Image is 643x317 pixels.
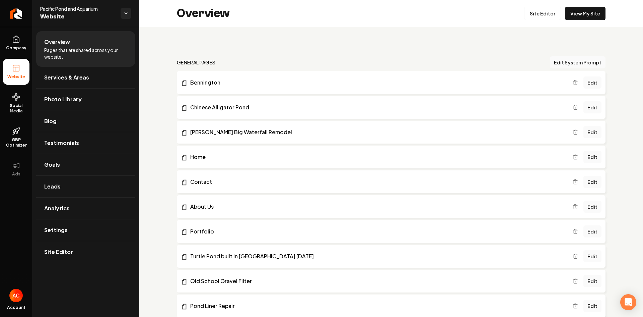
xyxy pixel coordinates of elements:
[181,252,573,260] a: Turtle Pond built in [GEOGRAPHIC_DATA] [DATE]
[181,227,573,235] a: Portfolio
[181,203,573,211] a: About Us
[36,67,135,88] a: Services & Areas
[9,289,23,302] button: Open user button
[3,137,29,148] span: GBP Optimizer
[44,73,89,82] span: Services & Areas
[40,12,115,21] span: Website
[7,305,25,310] span: Account
[620,294,636,310] div: Open Intercom Messenger
[36,89,135,110] a: Photo Library
[3,122,29,153] a: GBP Optimizer
[36,219,135,241] a: Settings
[181,78,573,87] a: Bennington
[3,103,29,114] span: Social Media
[583,76,601,89] a: Edit
[44,139,79,147] span: Testimonials
[583,101,601,113] a: Edit
[44,161,60,169] span: Goals
[181,302,573,310] a: Pond Liner Repair
[583,275,601,287] a: Edit
[565,7,605,20] a: View My Site
[44,95,82,103] span: Photo Library
[3,45,29,51] span: Company
[36,154,135,175] a: Goals
[44,117,57,125] span: Blog
[3,30,29,56] a: Company
[9,171,23,177] span: Ads
[583,151,601,163] a: Edit
[181,277,573,285] a: Old School Gravel Filter
[44,204,70,212] span: Analytics
[177,7,230,20] h2: Overview
[550,56,605,68] button: Edit System Prompt
[181,128,573,136] a: [PERSON_NAME] Big Waterfall Remodel
[36,241,135,263] a: Site Editor
[3,156,29,182] button: Ads
[10,8,22,19] img: Rebolt Logo
[583,126,601,138] a: Edit
[40,5,115,12] span: Pacific Pond and Aquarium
[44,248,73,256] span: Site Editor
[181,103,573,111] a: Chinese Alligator Pond
[583,300,601,312] a: Edit
[44,47,127,60] span: Pages that are shared across your website.
[583,201,601,213] a: Edit
[181,153,573,161] a: Home
[44,226,68,234] span: Settings
[583,225,601,237] a: Edit
[524,7,561,20] a: Site Editor
[3,88,29,119] a: Social Media
[177,59,216,66] h2: general pages
[44,182,61,191] span: Leads
[5,74,28,80] span: Website
[36,110,135,132] a: Blog
[9,289,23,302] img: Andrew Cleveland
[583,176,601,188] a: Edit
[36,198,135,219] a: Analytics
[44,38,70,46] span: Overview
[36,176,135,197] a: Leads
[583,250,601,262] a: Edit
[36,132,135,154] a: Testimonials
[181,178,573,186] a: Contact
